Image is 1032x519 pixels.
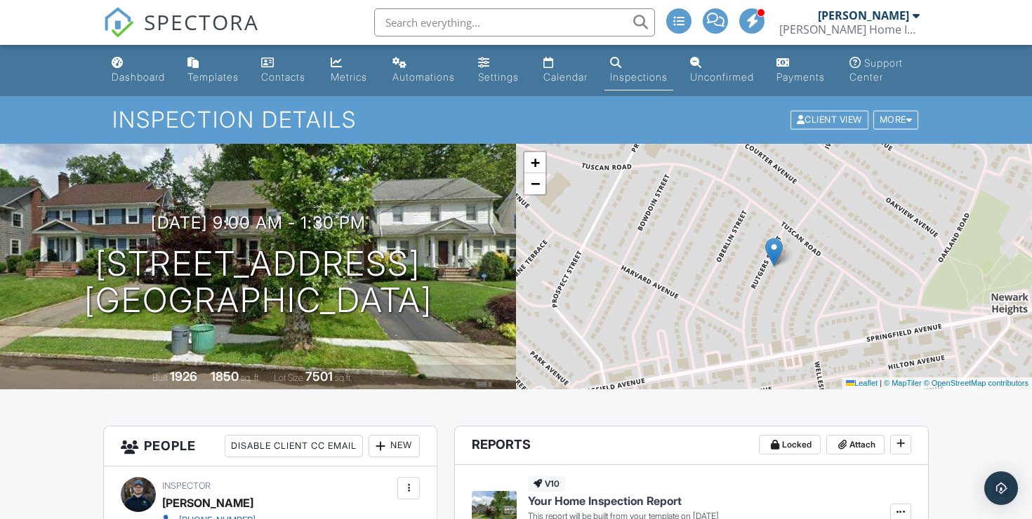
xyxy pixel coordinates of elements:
[151,213,366,232] h3: [DATE] 9:00 am - 1:30 pm
[610,71,668,83] div: Inspections
[880,379,882,387] span: |
[162,492,253,513] div: [PERSON_NAME]
[144,7,259,36] span: SPECTORA
[790,111,868,130] div: Client View
[112,107,920,132] h1: Inspection Details
[162,480,211,491] span: Inspector
[844,50,926,90] a: Support Center
[84,245,432,320] h1: [STREET_ADDRESS] [GEOGRAPHIC_DATA]
[771,50,833,90] a: Payments
[103,19,259,48] a: SPECTORA
[846,379,878,387] a: Leaflet
[684,50,760,90] a: Unconfirmed
[924,379,1028,387] a: © OpenStreetMap contributors
[478,71,519,83] div: Settings
[524,152,545,173] a: Zoom in
[531,154,540,171] span: +
[543,71,588,83] div: Calendar
[369,435,420,457] div: New
[331,71,367,83] div: Metrics
[335,372,352,383] span: sq.ft.
[884,379,922,387] a: © MapTiler
[690,71,754,83] div: Unconfirmed
[104,426,437,466] h3: People
[261,71,305,83] div: Contacts
[779,22,920,36] div: Rooney Home Inspections
[873,111,919,130] div: More
[538,50,594,90] a: Calendar
[152,372,168,383] span: Built
[187,71,239,83] div: Templates
[524,173,545,194] a: Zoom out
[374,8,655,36] input: Search everything...
[776,71,825,83] div: Payments
[112,71,165,83] div: Dashboard
[789,114,872,124] a: Client View
[392,71,455,83] div: Automations
[170,369,197,384] div: 1926
[274,372,303,383] span: Lot Size
[472,50,527,90] a: Settings
[604,50,673,90] a: Inspections
[818,8,909,22] div: [PERSON_NAME]
[765,238,783,267] img: Marker
[849,57,903,83] div: Support Center
[241,372,260,383] span: sq. ft.
[531,175,540,192] span: −
[984,471,1018,505] div: Open Intercom Messenger
[182,50,244,90] a: Templates
[103,7,134,38] img: The Best Home Inspection Software - Spectora
[106,50,171,90] a: Dashboard
[325,50,376,90] a: Metrics
[305,369,333,384] div: 7501
[211,369,239,384] div: 1850
[387,50,461,90] a: Automations (Advanced)
[225,435,363,457] div: Disable Client CC Email
[256,50,314,90] a: Contacts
